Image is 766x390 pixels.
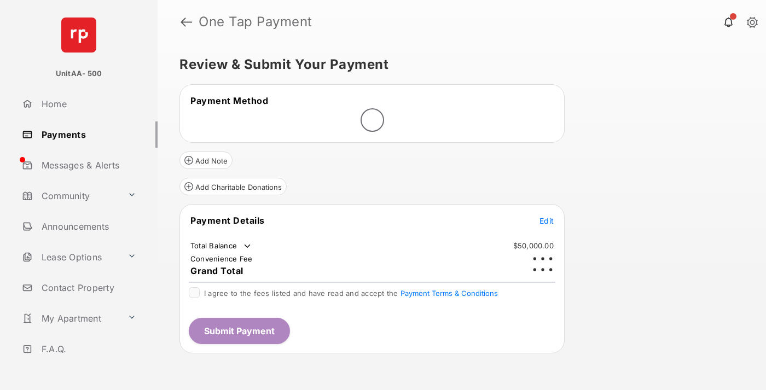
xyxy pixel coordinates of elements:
[18,183,123,209] a: Community
[190,95,268,106] span: Payment Method
[401,289,498,298] button: I agree to the fees listed and have read and accept the
[61,18,96,53] img: svg+xml;base64,PHN2ZyB4bWxucz0iaHR0cDovL3d3dy53My5vcmcvMjAwMC9zdmciIHdpZHRoPSI2NCIgaGVpZ2h0PSI2NC...
[513,241,554,251] td: $50,000.00
[56,68,102,79] p: UnitAA- 500
[18,152,158,178] a: Messages & Alerts
[18,336,158,362] a: F.A.Q.
[18,121,158,148] a: Payments
[539,216,554,225] span: Edit
[189,318,290,344] button: Submit Payment
[18,244,123,270] a: Lease Options
[204,289,498,298] span: I agree to the fees listed and have read and accept the
[190,265,243,276] span: Grand Total
[18,305,123,331] a: My Apartment
[539,215,554,226] button: Edit
[190,254,253,264] td: Convenience Fee
[190,241,253,252] td: Total Balance
[190,215,265,226] span: Payment Details
[18,213,158,240] a: Announcements
[18,91,158,117] a: Home
[179,58,735,71] h5: Review & Submit Your Payment
[199,15,312,28] strong: One Tap Payment
[179,152,233,169] button: Add Note
[18,275,158,301] a: Contact Property
[179,178,287,195] button: Add Charitable Donations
